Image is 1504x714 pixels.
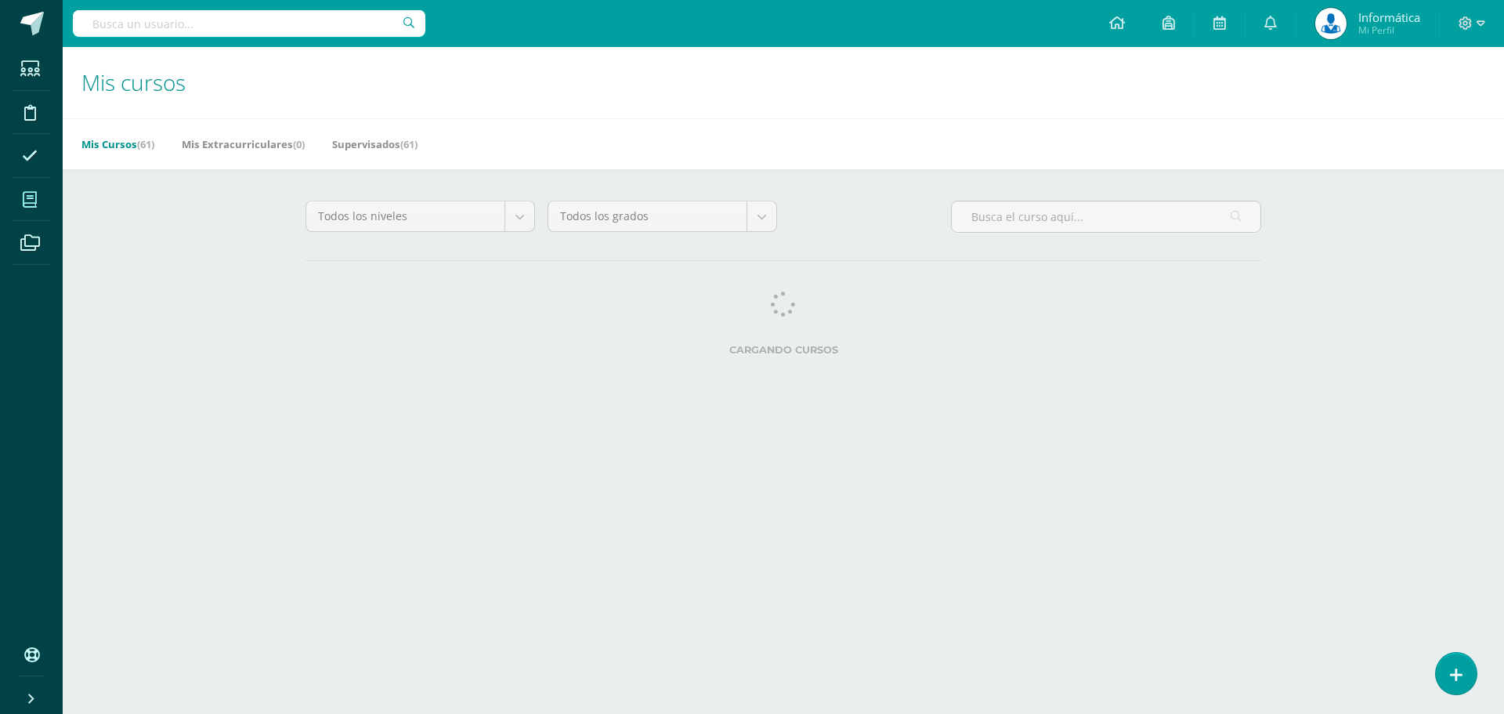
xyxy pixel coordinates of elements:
[73,10,425,37] input: Busca un usuario...
[1315,8,1347,39] img: da59f6ea21f93948affb263ca1346426.png
[332,132,418,157] a: Supervisados(61)
[81,132,154,157] a: Mis Cursos(61)
[293,137,305,151] span: (0)
[1358,24,1420,37] span: Mi Perfil
[560,201,735,231] span: Todos los grados
[305,344,1261,356] label: Cargando cursos
[182,132,305,157] a: Mis Extracurriculares(0)
[81,67,186,97] span: Mis cursos
[137,137,154,151] span: (61)
[318,201,493,231] span: Todos los niveles
[306,201,534,231] a: Todos los niveles
[952,201,1260,232] input: Busca el curso aquí...
[400,137,418,151] span: (61)
[548,201,776,231] a: Todos los grados
[1358,9,1420,25] span: Informática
